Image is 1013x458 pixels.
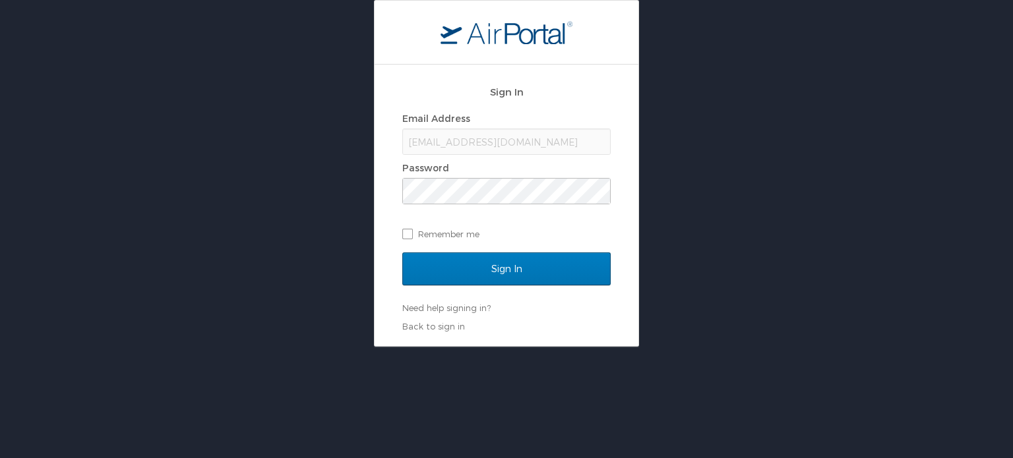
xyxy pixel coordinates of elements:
label: Remember me [402,224,611,244]
input: Sign In [402,252,611,285]
label: Password [402,162,449,173]
a: Need help signing in? [402,302,491,313]
img: logo [441,20,572,44]
h2: Sign In [402,84,611,100]
label: Email Address [402,113,470,124]
a: Back to sign in [402,321,465,331]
